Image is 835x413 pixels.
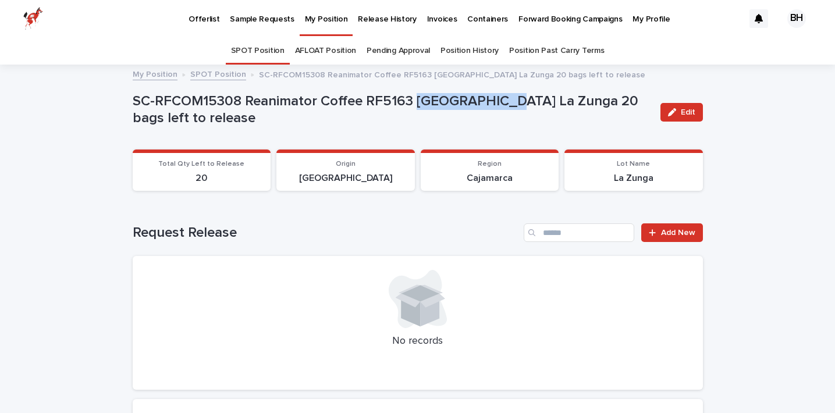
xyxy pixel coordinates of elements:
[23,7,43,30] img: zttTXibQQrCfv9chImQE
[190,67,246,80] a: SPOT Position
[158,161,244,168] span: Total Qty Left to Release
[509,37,604,65] a: Position Past Carry Terms
[660,103,703,122] button: Edit
[133,93,651,127] p: SC-RFCOM15308 Reanimator Coffee RF5163 [GEOGRAPHIC_DATA] La Zunga 20 bags left to release
[140,173,264,184] p: 20
[440,37,499,65] a: Position History
[617,161,650,168] span: Lot Name
[133,67,177,80] a: My Position
[367,37,430,65] a: Pending Approval
[641,223,702,242] a: Add New
[295,37,356,65] a: AFLOAT Position
[259,67,645,80] p: SC-RFCOM15308 Reanimator Coffee RF5163 [GEOGRAPHIC_DATA] La Zunga 20 bags left to release
[133,225,520,241] h1: Request Release
[787,9,806,28] div: BH
[478,161,502,168] span: Region
[147,335,689,348] p: No records
[571,173,696,184] p: La Zunga
[283,173,408,184] p: [GEOGRAPHIC_DATA]
[661,229,695,237] span: Add New
[524,223,634,242] input: Search
[336,161,356,168] span: Origin
[231,37,285,65] a: SPOT Position
[681,108,695,116] span: Edit
[428,173,552,184] p: Cajamarca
